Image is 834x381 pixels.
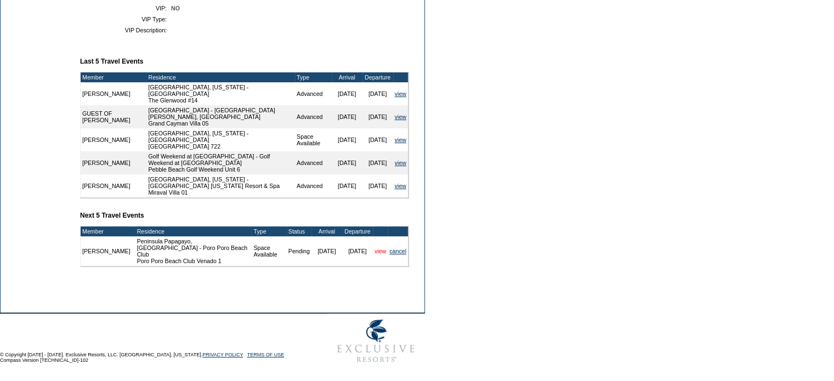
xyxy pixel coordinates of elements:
[362,151,393,174] td: [DATE]
[80,58,143,65] b: Last 5 Travel Events
[135,226,252,236] td: Residence
[146,82,295,105] td: [GEOGRAPHIC_DATA], [US_STATE] - [GEOGRAPHIC_DATA] The Glenwood #14
[395,90,406,97] a: view
[375,248,386,254] a: view
[332,82,362,105] td: [DATE]
[202,352,243,357] a: PRIVACY POLICY
[332,72,362,82] td: Arrival
[171,5,180,12] span: NO
[81,82,146,105] td: [PERSON_NAME]
[362,174,393,197] td: [DATE]
[287,236,311,266] td: Pending
[287,226,311,236] td: Status
[146,72,295,82] td: Residence
[252,226,286,236] td: Type
[295,128,332,151] td: Space Available
[311,236,342,266] td: [DATE]
[81,174,146,197] td: [PERSON_NAME]
[135,236,252,266] td: Peninsula Papagayo, [GEOGRAPHIC_DATA] - Poro Poro Beach Club Poro Poro Beach Club Venado 1
[81,72,146,82] td: Member
[295,151,332,174] td: Advanced
[81,236,132,266] td: [PERSON_NAME]
[332,151,362,174] td: [DATE]
[81,128,146,151] td: [PERSON_NAME]
[395,160,406,166] a: view
[295,82,332,105] td: Advanced
[295,174,332,197] td: Advanced
[84,27,167,33] td: VIP Description:
[81,151,146,174] td: [PERSON_NAME]
[332,128,362,151] td: [DATE]
[311,226,342,236] td: Arrival
[81,226,132,236] td: Member
[332,105,362,128] td: [DATE]
[332,174,362,197] td: [DATE]
[395,183,406,189] a: view
[389,248,406,254] a: cancel
[362,82,393,105] td: [DATE]
[84,5,167,12] td: VIP:
[362,105,393,128] td: [DATE]
[342,236,373,266] td: [DATE]
[81,105,146,128] td: GUEST OF [PERSON_NAME]
[146,174,295,197] td: [GEOGRAPHIC_DATA], [US_STATE] - [GEOGRAPHIC_DATA] [US_STATE] Resort & Spa Miraval Villa 01
[146,151,295,174] td: Golf Weekend at [GEOGRAPHIC_DATA] - Golf Weekend at [GEOGRAPHIC_DATA] Pebble Beach Golf Weekend U...
[295,72,332,82] td: Type
[395,113,406,120] a: view
[395,137,406,143] a: view
[327,314,425,368] img: Exclusive Resorts
[146,128,295,151] td: [GEOGRAPHIC_DATA], [US_STATE] - [GEOGRAPHIC_DATA] [GEOGRAPHIC_DATA] 722
[295,105,332,128] td: Advanced
[84,16,167,22] td: VIP Type:
[362,128,393,151] td: [DATE]
[80,212,144,219] b: Next 5 Travel Events
[342,226,373,236] td: Departure
[146,105,295,128] td: [GEOGRAPHIC_DATA] - [GEOGRAPHIC_DATA][PERSON_NAME], [GEOGRAPHIC_DATA] Grand Cayman Villa 05
[252,236,286,266] td: Space Available
[362,72,393,82] td: Departure
[247,352,285,357] a: TERMS OF USE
